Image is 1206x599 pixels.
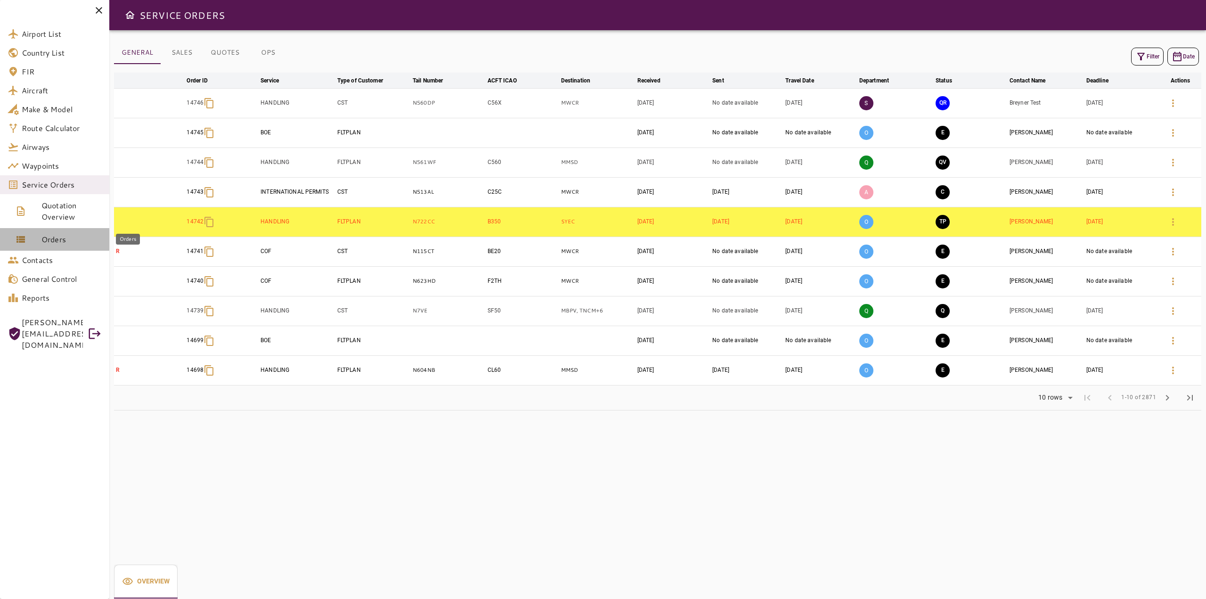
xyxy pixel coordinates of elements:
[1162,92,1184,115] button: Details
[1099,386,1121,409] span: Previous Page
[486,266,559,296] td: F2TH
[859,334,873,348] p: O
[1084,266,1159,296] td: No date available
[335,118,411,148] td: FLTPLAN
[1086,75,1108,86] div: Deadline
[259,326,335,355] td: BOE
[783,118,857,148] td: No date available
[783,326,857,355] td: No date available
[859,363,873,377] p: O
[1008,207,1084,237] td: [PERSON_NAME]
[486,148,559,177] td: C560
[636,207,711,237] td: [DATE]
[783,207,857,237] td: [DATE]
[859,245,873,259] p: O
[22,104,102,115] span: Make & Model
[936,75,952,86] div: Status
[337,75,395,86] span: Type of Customer
[187,75,220,86] span: Order ID
[1084,237,1159,266] td: No date available
[936,304,950,318] button: QUOTING
[1084,118,1159,148] td: No date available
[1179,386,1201,409] span: Last Page
[187,277,204,285] p: 14740
[859,185,873,199] p: A
[783,266,857,296] td: [DATE]
[561,307,634,315] p: MBPV, TNCM, TAPA, TBPB, TLPL, TKPK, MDPP, MWCR
[636,118,711,148] td: [DATE]
[783,355,857,385] td: [DATE]
[636,355,711,385] td: [DATE]
[710,326,783,355] td: No date available
[259,118,335,148] td: BOE
[41,200,102,222] span: Quotation Overview
[1162,122,1184,144] button: Details
[337,75,383,86] div: Type of Customer
[710,237,783,266] td: No date available
[1162,240,1184,263] button: Details
[486,207,559,237] td: B350
[187,129,204,137] p: 14745
[637,75,673,86] span: Received
[710,88,783,118] td: No date available
[335,326,411,355] td: FLTPLAN
[22,28,102,40] span: Airport List
[259,148,335,177] td: HANDLING
[187,218,204,226] p: 14742
[413,75,455,86] span: Tail Number
[1084,296,1159,326] td: [DATE]
[1084,148,1159,177] td: [DATE]
[561,158,634,166] p: MMSD
[1084,207,1159,237] td: [DATE]
[259,355,335,385] td: HANDLING
[121,6,139,25] button: Open drawer
[259,266,335,296] td: COF
[1008,148,1084,177] td: [PERSON_NAME]
[1010,75,1046,86] div: Contact Name
[116,234,140,245] div: Orders
[139,8,225,23] h6: SERVICE ORDERS
[187,247,204,255] p: 14741
[187,158,204,166] p: 14744
[187,336,204,345] p: 14699
[1162,211,1184,233] button: Details
[859,304,873,318] p: Q
[561,218,634,226] p: SYEC
[636,88,711,118] td: [DATE]
[335,266,411,296] td: FLTPLAN
[783,88,857,118] td: [DATE]
[335,355,411,385] td: FLTPLAN
[1162,392,1173,403] span: chevron_right
[114,565,178,599] button: Overview
[1076,386,1099,409] span: First Page
[936,363,950,377] button: EXECUTION
[1084,88,1159,118] td: [DATE]
[1008,266,1084,296] td: [PERSON_NAME]
[859,156,873,170] p: Q
[22,317,83,351] span: [PERSON_NAME][EMAIL_ADDRESS][DOMAIN_NAME]
[936,274,950,288] button: EXECUTION
[637,75,660,86] div: Received
[710,355,783,385] td: [DATE]
[1156,386,1179,409] span: Next Page
[335,148,411,177] td: FLTPLAN
[636,296,711,326] td: [DATE]
[1162,329,1184,352] button: Details
[1036,394,1065,402] div: 10 rows
[488,75,517,86] div: ACFT ICAO
[114,565,178,599] div: basic tabs example
[22,292,102,304] span: Reports
[413,277,483,285] p: N623HD
[413,247,483,255] p: N115CT
[1162,359,1184,382] button: Details
[187,75,208,86] div: Order ID
[259,88,335,118] td: HANDLING
[486,296,559,326] td: SF50
[488,75,529,86] span: ACFT ICAO
[486,177,559,207] td: C25C
[114,41,289,64] div: basic tabs example
[161,41,203,64] button: SALES
[1008,355,1084,385] td: [PERSON_NAME]
[1008,88,1084,118] td: Breyner Test
[1167,48,1199,66] button: Date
